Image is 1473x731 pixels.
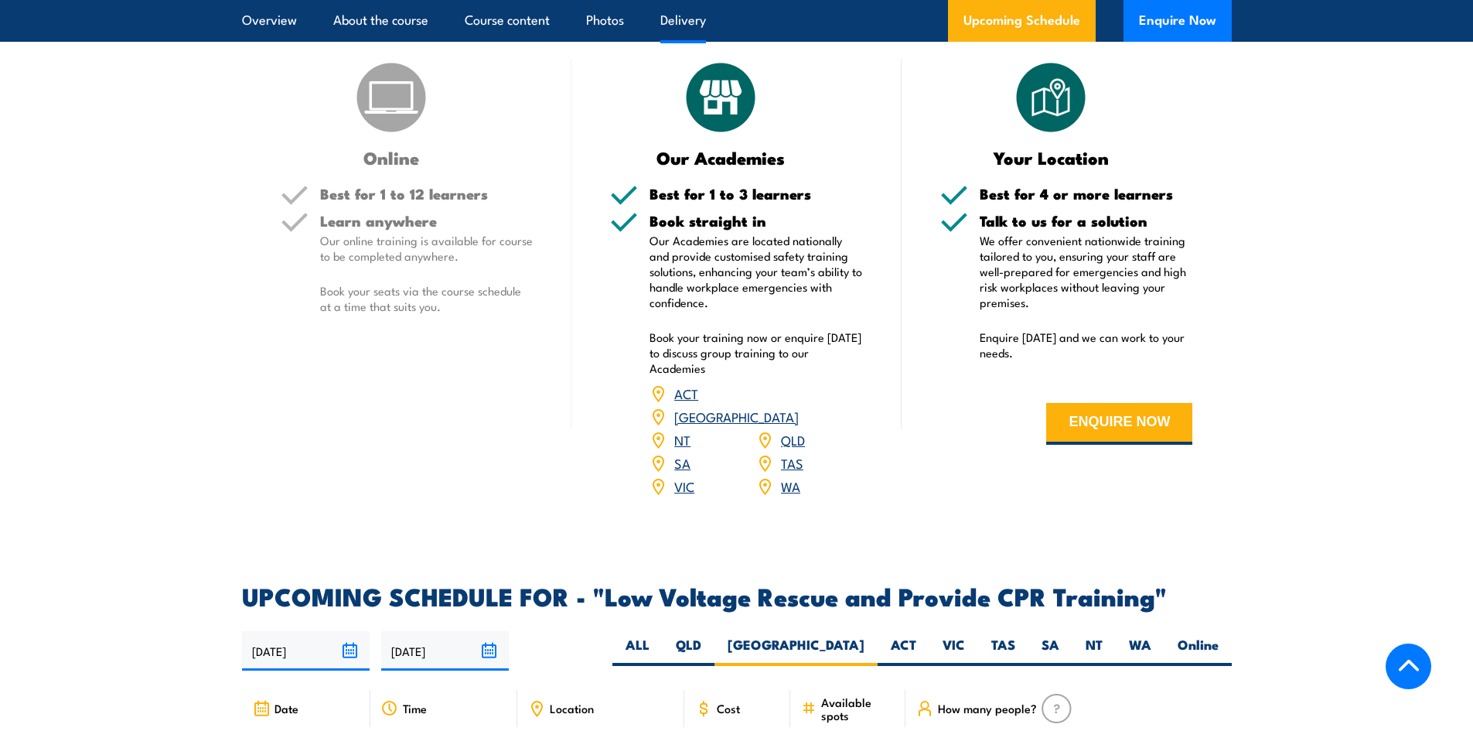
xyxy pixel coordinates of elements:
[612,636,663,666] label: ALL
[781,477,800,495] a: WA
[320,186,534,201] h5: Best for 1 to 12 learners
[320,213,534,228] h5: Learn anywhere
[1028,636,1072,666] label: SA
[980,213,1193,228] h5: Talk to us for a solution
[878,636,929,666] label: ACT
[242,585,1232,606] h2: UPCOMING SCHEDULE FOR - "Low Voltage Rescue and Provide CPR Training"
[550,702,594,715] span: Location
[381,631,509,671] input: To date
[650,330,863,376] p: Book your training now or enquire [DATE] to discuss group training to our Academies
[938,702,1037,715] span: How many people?
[281,149,503,166] h3: Online
[320,233,534,264] p: Our online training is available for course to be completed anywhere.
[714,636,878,666] label: [GEOGRAPHIC_DATA]
[674,430,690,449] a: NT
[1164,636,1232,666] label: Online
[674,477,694,495] a: VIC
[980,330,1193,360] p: Enquire [DATE] and we can work to your needs.
[980,186,1193,201] h5: Best for 4 or more learners
[781,453,803,472] a: TAS
[403,702,427,715] span: Time
[781,430,805,449] a: QLD
[650,213,863,228] h5: Book straight in
[674,407,799,425] a: [GEOGRAPHIC_DATA]
[650,186,863,201] h5: Best for 1 to 3 learners
[663,636,714,666] label: QLD
[980,233,1193,310] p: We offer convenient nationwide training tailored to you, ensuring your staff are well-prepared fo...
[274,702,298,715] span: Date
[717,702,740,715] span: Cost
[929,636,978,666] label: VIC
[1046,403,1192,445] button: ENQUIRE NOW
[978,636,1028,666] label: TAS
[821,695,895,722] span: Available spots
[1072,636,1116,666] label: NT
[1116,636,1164,666] label: WA
[674,384,698,402] a: ACT
[610,149,832,166] h3: Our Academies
[320,283,534,314] p: Book your seats via the course schedule at a time that suits you.
[242,631,370,671] input: From date
[650,233,863,310] p: Our Academies are located nationally and provide customised safety training solutions, enhancing ...
[940,149,1162,166] h3: Your Location
[674,453,690,472] a: SA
